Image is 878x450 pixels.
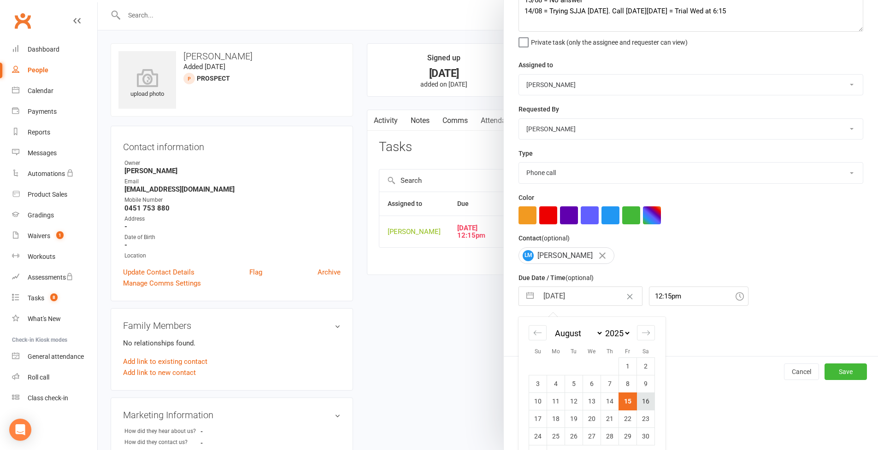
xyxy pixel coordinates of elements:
[583,410,601,427] td: Wednesday, August 20, 2025
[619,427,637,445] td: Friday, August 29, 2025
[12,205,97,226] a: Gradings
[642,348,649,355] small: Sa
[601,427,619,445] td: Thursday, August 28, 2025
[12,226,97,246] a: Waivers 1
[28,353,84,360] div: General attendance
[28,232,50,240] div: Waivers
[619,357,637,375] td: Friday, August 1, 2025
[519,233,570,243] label: Contact
[12,388,97,409] a: Class kiosk mode
[566,274,594,281] small: (optional)
[12,346,97,367] a: General attendance kiosk mode
[529,325,547,340] div: Move backward to switch to the previous month.
[531,35,688,46] span: Private task (only the assignee and requester can view)
[825,363,867,380] button: Save
[588,348,595,355] small: We
[529,375,547,392] td: Sunday, August 3, 2025
[28,191,67,198] div: Product Sales
[625,348,630,355] small: Fr
[12,39,97,60] a: Dashboard
[28,274,73,281] div: Assessments
[519,315,572,325] label: Email preferences
[28,211,54,219] div: Gradings
[601,375,619,392] td: Thursday, August 7, 2025
[583,427,601,445] td: Wednesday, August 27, 2025
[519,60,553,70] label: Assigned to
[619,375,637,392] td: Friday, August 8, 2025
[9,419,31,441] div: Open Intercom Messenger
[28,149,57,157] div: Messages
[535,348,541,355] small: Su
[583,392,601,410] td: Wednesday, August 13, 2025
[519,273,594,283] label: Due Date / Time
[28,108,57,115] div: Payments
[565,410,583,427] td: Tuesday, August 19, 2025
[28,46,59,53] div: Dashboard
[607,348,613,355] small: Th
[637,357,655,375] td: Saturday, August 2, 2025
[529,392,547,410] td: Sunday, August 10, 2025
[601,410,619,427] td: Thursday, August 21, 2025
[28,315,61,322] div: What's New
[547,427,565,445] td: Monday, August 25, 2025
[12,143,97,164] a: Messages
[519,193,534,203] label: Color
[571,348,577,355] small: Tu
[12,267,97,288] a: Assessments
[547,410,565,427] td: Monday, August 18, 2025
[11,9,34,32] a: Clubworx
[583,375,601,392] td: Wednesday, August 6, 2025
[547,375,565,392] td: Monday, August 4, 2025
[28,253,55,260] div: Workouts
[12,164,97,184] a: Automations
[542,234,570,242] small: (optional)
[28,87,53,94] div: Calendar
[12,122,97,143] a: Reports
[28,294,44,302] div: Tasks
[28,170,65,177] div: Automations
[619,410,637,427] td: Friday, August 22, 2025
[619,392,637,410] td: Selected. Friday, August 15, 2025
[637,375,655,392] td: Saturday, August 9, 2025
[12,81,97,101] a: Calendar
[552,348,560,355] small: Mo
[12,101,97,122] a: Payments
[529,410,547,427] td: Sunday, August 17, 2025
[784,363,819,380] button: Cancel
[519,104,559,114] label: Requested By
[565,375,583,392] td: Tuesday, August 5, 2025
[12,246,97,267] a: Workouts
[622,287,638,305] button: Clear Date
[637,427,655,445] td: Saturday, August 30, 2025
[529,427,547,445] td: Sunday, August 24, 2025
[565,392,583,410] td: Tuesday, August 12, 2025
[565,427,583,445] td: Tuesday, August 26, 2025
[28,394,68,402] div: Class check-in
[28,129,50,136] div: Reports
[637,325,655,340] div: Move forward to switch to the next month.
[637,410,655,427] td: Saturday, August 23, 2025
[56,231,64,239] span: 1
[12,309,97,329] a: What's New
[28,374,49,381] div: Roll call
[12,367,97,388] a: Roll call
[12,184,97,205] a: Product Sales
[601,392,619,410] td: Thursday, August 14, 2025
[50,293,58,301] span: 8
[637,392,655,410] td: Saturday, August 16, 2025
[28,66,48,74] div: People
[12,288,97,309] a: Tasks 8
[519,247,614,264] div: [PERSON_NAME]
[523,250,534,261] span: LM
[519,148,533,158] label: Type
[12,60,97,81] a: People
[547,392,565,410] td: Monday, August 11, 2025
